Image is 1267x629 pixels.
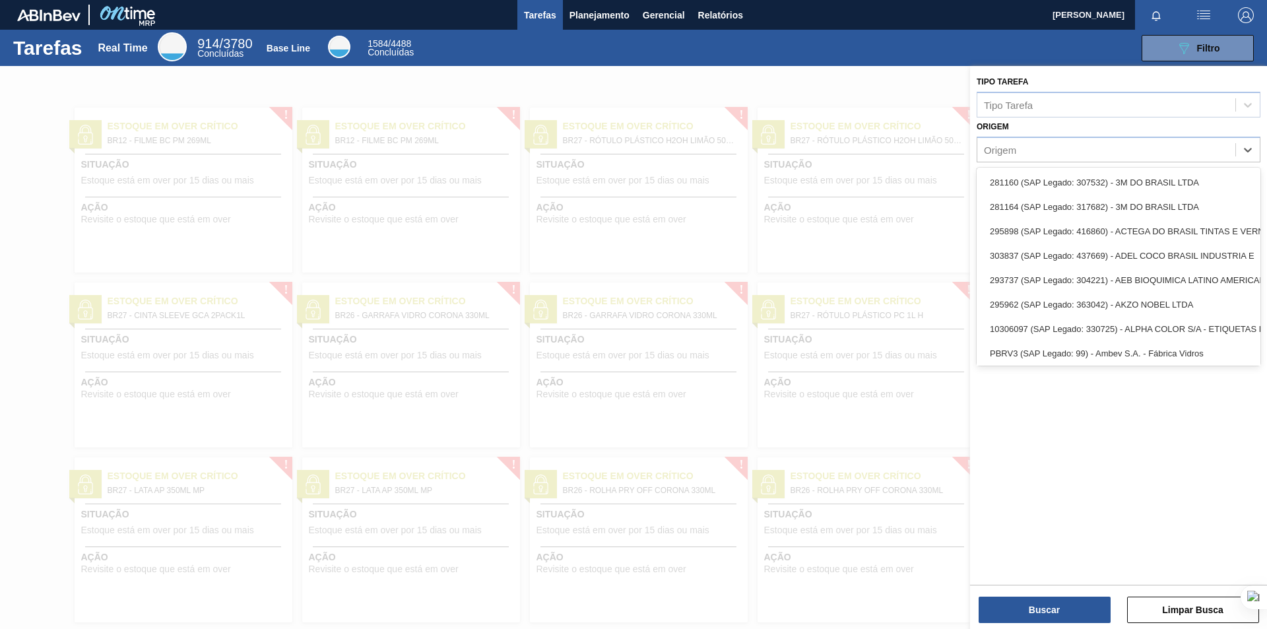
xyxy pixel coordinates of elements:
[977,219,1260,244] div: 295898 (SAP Legado: 416860) - ACTEGA DO BRASIL TINTAS E VERNIZES
[1135,6,1177,24] button: Notificações
[977,244,1260,268] div: 303837 (SAP Legado: 437669) - ADEL COCO BRASIL INDUSTRIA E
[197,48,244,59] span: Concluídas
[977,292,1260,317] div: 295962 (SAP Legado: 363042) - AKZO NOBEL LTDA
[977,170,1260,195] div: 281160 (SAP Legado: 307532) - 3M DO BRASIL LTDA
[977,77,1028,86] label: Tipo Tarefa
[197,38,252,58] div: Real Time
[643,7,685,23] span: Gerencial
[569,7,630,23] span: Planejamento
[524,7,556,23] span: Tarefas
[977,341,1260,366] div: PBRV3 (SAP Legado: 99) - Ambev S.A. - Fábrica Vidros
[1238,7,1254,23] img: Logout
[17,9,81,21] img: TNhmsLtSVTkK8tSr43FrP2fwEKptu5GPRR3wAAAABJRU5ErkJggg==
[368,47,414,57] span: Concluídas
[1197,43,1220,53] span: Filtro
[368,38,388,49] span: 1584
[13,40,82,55] h1: Tarefas
[698,7,743,23] span: Relatórios
[977,122,1009,131] label: Origem
[328,36,350,58] div: Base Line
[368,38,411,49] span: / 4488
[98,42,147,54] div: Real Time
[977,167,1012,176] label: Destino
[977,317,1260,341] div: 10306097 (SAP Legado: 330725) - ALPHA COLOR S/A - ETIQUETAS E
[158,32,187,61] div: Real Time
[368,40,414,57] div: Base Line
[977,268,1260,292] div: 293737 (SAP Legado: 304221) - AEB BIOQUIMICA LATINO AMERICANA SA
[977,195,1260,219] div: 281164 (SAP Legado: 317682) - 3M DO BRASIL LTDA
[197,36,219,51] span: 914
[267,43,310,53] div: Base Line
[984,99,1033,110] div: Tipo Tarefa
[197,36,252,51] span: / 3780
[984,144,1016,155] div: Origem
[1142,35,1254,61] button: Filtro
[1196,7,1212,23] img: userActions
